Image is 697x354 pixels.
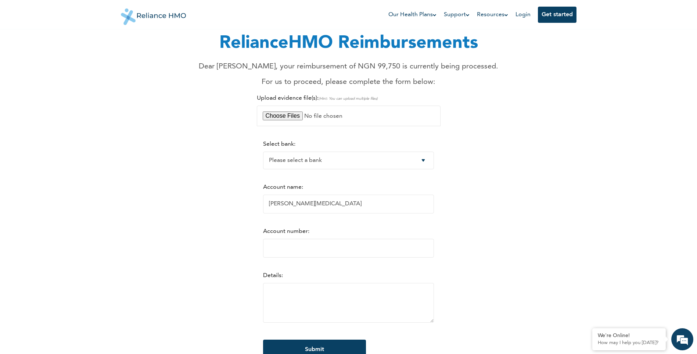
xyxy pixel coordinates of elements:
span: (Hint: You can upload multiple files) [319,97,378,100]
p: Dear [PERSON_NAME], your reimbursement of NGN 99,750 is currently being processed. [199,61,498,72]
a: Our Health Plans [388,10,436,19]
div: Minimize live chat window [121,4,138,21]
label: Details: [263,273,283,279]
span: Conversation [4,262,72,268]
a: Login [515,12,531,18]
button: Get started [538,7,576,23]
label: Account name: [263,184,303,190]
label: Upload evidence file(s): [257,95,378,101]
img: Reliance HMO's Logo [121,3,186,25]
a: Resources [477,10,508,19]
textarea: Type your message and hit 'Enter' [4,224,140,249]
p: How may I help you today? [598,340,660,346]
label: Select bank: [263,141,295,147]
div: FAQs [72,249,140,272]
h1: RelianceHMO Reimbursements [199,30,498,57]
div: Chat with us now [38,41,123,51]
img: d_794563401_company_1708531726252_794563401 [14,37,30,55]
label: Account number: [263,229,309,234]
div: We're Online! [598,333,660,339]
p: For us to proceed, please complete the form below: [199,77,498,88]
a: Support [444,10,470,19]
span: We're online! [43,104,101,178]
